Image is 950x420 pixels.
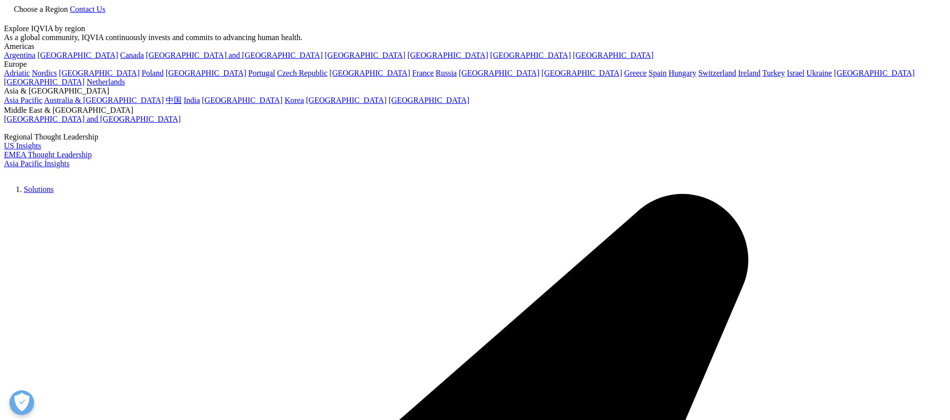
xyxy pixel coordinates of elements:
[120,51,144,59] a: Canada
[834,69,914,77] a: [GEOGRAPHIC_DATA]
[9,390,34,415] button: 打开偏好
[4,78,85,86] a: [GEOGRAPHIC_DATA]
[166,96,182,104] a: 中国
[24,185,53,193] a: Solutions
[4,24,946,33] div: Explore IQVIA by region
[4,96,43,104] a: Asia Pacific
[4,69,30,77] a: Adriatic
[4,33,946,42] div: As a global community, IQVIA continuously invests and commits to advancing human health.
[32,69,57,77] a: Nordics
[738,69,760,77] a: Ireland
[4,159,69,168] a: Asia Pacific Insights
[146,51,323,59] a: [GEOGRAPHIC_DATA] and [GEOGRAPHIC_DATA]
[762,69,785,77] a: Turkey
[4,141,41,150] a: US Insights
[166,69,246,77] a: [GEOGRAPHIC_DATA]
[412,69,434,77] a: France
[541,69,622,77] a: [GEOGRAPHIC_DATA]
[787,69,805,77] a: Israel
[490,51,571,59] a: [GEOGRAPHIC_DATA]
[14,5,68,13] span: Choose a Region
[4,60,946,69] div: Europe
[4,106,946,115] div: Middle East & [GEOGRAPHIC_DATA]
[184,96,200,104] a: India
[330,69,410,77] a: [GEOGRAPHIC_DATA]
[4,87,946,95] div: Asia & [GEOGRAPHIC_DATA]
[436,69,457,77] a: Russia
[44,96,164,104] a: Australia & [GEOGRAPHIC_DATA]
[459,69,539,77] a: [GEOGRAPHIC_DATA]
[87,78,125,86] a: Netherlands
[407,51,488,59] a: [GEOGRAPHIC_DATA]
[248,69,275,77] a: Portugal
[202,96,283,104] a: [GEOGRAPHIC_DATA]
[4,51,36,59] a: Argentina
[4,150,92,159] a: EMEA Thought Leadership
[388,96,469,104] a: [GEOGRAPHIC_DATA]
[624,69,646,77] a: Greece
[306,96,386,104] a: [GEOGRAPHIC_DATA]
[59,69,140,77] a: [GEOGRAPHIC_DATA]
[277,69,328,77] a: Czech Republic
[807,69,832,77] a: Ukraine
[70,5,105,13] a: Contact Us
[573,51,654,59] a: [GEOGRAPHIC_DATA]
[142,69,163,77] a: Poland
[698,69,736,77] a: Switzerland
[649,69,666,77] a: Spain
[325,51,405,59] a: [GEOGRAPHIC_DATA]
[668,69,696,77] a: Hungary
[4,133,946,141] div: Regional Thought Leadership
[285,96,304,104] a: Korea
[38,51,118,59] a: [GEOGRAPHIC_DATA]
[4,115,181,123] a: [GEOGRAPHIC_DATA] and [GEOGRAPHIC_DATA]
[4,42,946,51] div: Americas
